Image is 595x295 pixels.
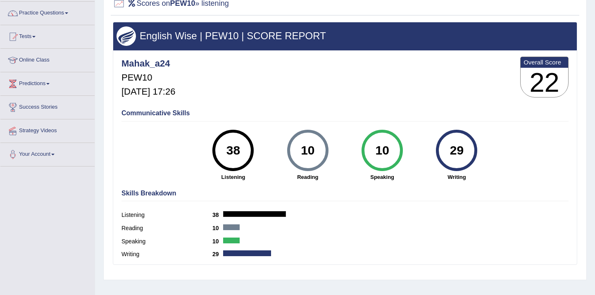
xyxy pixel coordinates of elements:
a: Online Class [0,49,95,69]
strong: Listening [200,173,266,181]
a: Your Account [0,143,95,164]
b: 29 [212,251,223,257]
h3: 22 [521,68,568,98]
h4: Mahak_a24 [121,59,175,69]
b: 10 [212,225,223,231]
label: Listening [121,211,212,219]
h5: [DATE] 17:26 [121,87,175,97]
a: Strategy Videos [0,119,95,140]
label: Writing [121,250,212,259]
h4: Communicative Skills [121,109,569,117]
a: Predictions [0,72,95,93]
strong: Speaking [349,173,415,181]
h4: Skills Breakdown [121,190,569,197]
label: Reading [121,224,212,233]
div: 29 [442,133,472,168]
a: Tests [0,25,95,46]
a: Practice Questions [0,2,95,22]
div: 10 [293,133,323,168]
b: 10 [212,238,223,245]
a: Success Stories [0,96,95,117]
strong: Writing [424,173,490,181]
strong: Reading [275,173,341,181]
b: 38 [212,212,223,218]
h5: PEW10 [121,73,175,83]
label: Speaking [121,237,212,246]
div: 38 [218,133,248,168]
h3: English Wise | PEW10 | SCORE REPORT [117,31,574,41]
div: 10 [367,133,397,168]
b: Overall Score [524,59,565,66]
img: wings.png [117,26,136,46]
